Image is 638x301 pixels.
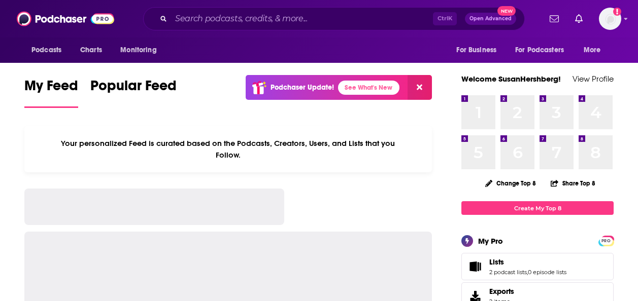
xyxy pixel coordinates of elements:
[528,269,566,276] a: 0 episode lists
[571,10,587,27] a: Show notifications dropdown
[527,269,528,276] span: ,
[74,41,108,60] a: Charts
[271,83,334,92] p: Podchaser Update!
[449,41,509,60] button: open menu
[489,287,514,296] span: Exports
[509,41,579,60] button: open menu
[461,253,614,280] span: Lists
[497,6,516,16] span: New
[584,43,601,57] span: More
[143,7,525,30] div: Search podcasts, credits, & more...
[31,43,61,57] span: Podcasts
[24,77,78,100] span: My Feed
[600,237,612,244] a: PRO
[433,12,457,25] span: Ctrl K
[465,259,485,274] a: Lists
[17,9,114,28] img: Podchaser - Follow, Share and Rate Podcasts
[90,77,177,108] a: Popular Feed
[24,77,78,108] a: My Feed
[113,41,170,60] button: open menu
[338,81,399,95] a: See What's New
[461,74,561,84] a: Welcome SusanHershberg!
[613,8,621,16] svg: Add a profile image
[489,257,566,267] a: Lists
[489,257,504,267] span: Lists
[24,41,75,60] button: open menu
[80,43,102,57] span: Charts
[489,269,527,276] a: 2 podcast lists
[456,43,496,57] span: For Business
[515,43,564,57] span: For Podcasters
[546,10,563,27] a: Show notifications dropdown
[599,8,621,30] span: Logged in as SusanHershberg
[577,41,614,60] button: open menu
[599,8,621,30] button: Show profile menu
[24,126,432,172] div: Your personalized Feed is curated based on the Podcasts, Creators, Users, and Lists that you Follow.
[478,236,503,246] div: My Pro
[120,43,156,57] span: Monitoring
[90,77,177,100] span: Popular Feed
[479,177,542,190] button: Change Top 8
[573,74,614,84] a: View Profile
[461,201,614,215] a: Create My Top 8
[465,13,516,25] button: Open AdvancedNew
[469,16,512,21] span: Open Advanced
[550,173,596,193] button: Share Top 8
[599,8,621,30] img: User Profile
[171,11,433,27] input: Search podcasts, credits, & more...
